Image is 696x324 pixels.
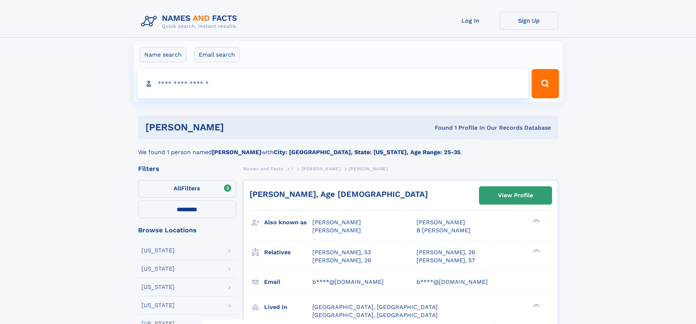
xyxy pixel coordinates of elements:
[140,47,186,62] label: Name search
[301,166,341,171] span: [PERSON_NAME]
[312,219,361,226] span: [PERSON_NAME]
[138,180,236,198] label: Filters
[264,246,312,259] h3: Relatives
[417,256,475,264] a: [PERSON_NAME], 57
[479,187,552,204] a: View Profile
[312,304,438,310] span: [GEOGRAPHIC_DATA], [GEOGRAPHIC_DATA]
[312,227,361,234] span: [PERSON_NAME]
[349,166,388,171] span: [PERSON_NAME]
[141,248,175,254] div: [US_STATE]
[417,248,475,256] a: [PERSON_NAME], 26
[312,312,438,319] span: [GEOGRAPHIC_DATA], [GEOGRAPHIC_DATA]
[264,276,312,288] h3: Email
[174,185,181,192] span: All
[264,216,312,229] h3: Also known as
[138,139,558,157] div: We found 1 person named with .
[212,149,261,156] b: [PERSON_NAME]
[138,165,236,172] div: Filters
[243,164,284,173] a: Names and Facts
[531,218,540,223] div: ❯
[194,47,240,62] label: Email search
[292,164,293,173] a: I
[532,69,559,98] button: Search Button
[145,123,330,132] h1: [PERSON_NAME]
[141,302,175,308] div: [US_STATE]
[531,248,540,253] div: ❯
[417,219,465,226] span: [PERSON_NAME]
[500,12,558,30] a: Sign Up
[292,166,293,171] span: I
[137,69,529,98] input: search input
[264,301,312,313] h3: Lived in
[312,248,371,256] a: [PERSON_NAME], 53
[138,12,243,31] img: Logo Names and Facts
[141,284,175,290] div: [US_STATE]
[498,187,533,204] div: View Profile
[329,124,551,132] div: Found 1 Profile In Our Records Database
[250,190,428,199] a: [PERSON_NAME], Age [DEMOGRAPHIC_DATA]
[312,256,371,264] a: [PERSON_NAME], 26
[138,227,236,233] div: Browse Locations
[417,227,471,234] span: B [PERSON_NAME]
[301,164,341,173] a: [PERSON_NAME]
[531,303,540,308] div: ❯
[141,266,175,272] div: [US_STATE]
[441,12,500,30] a: Log In
[274,149,460,156] b: City: [GEOGRAPHIC_DATA], State: [US_STATE], Age Range: 25-35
